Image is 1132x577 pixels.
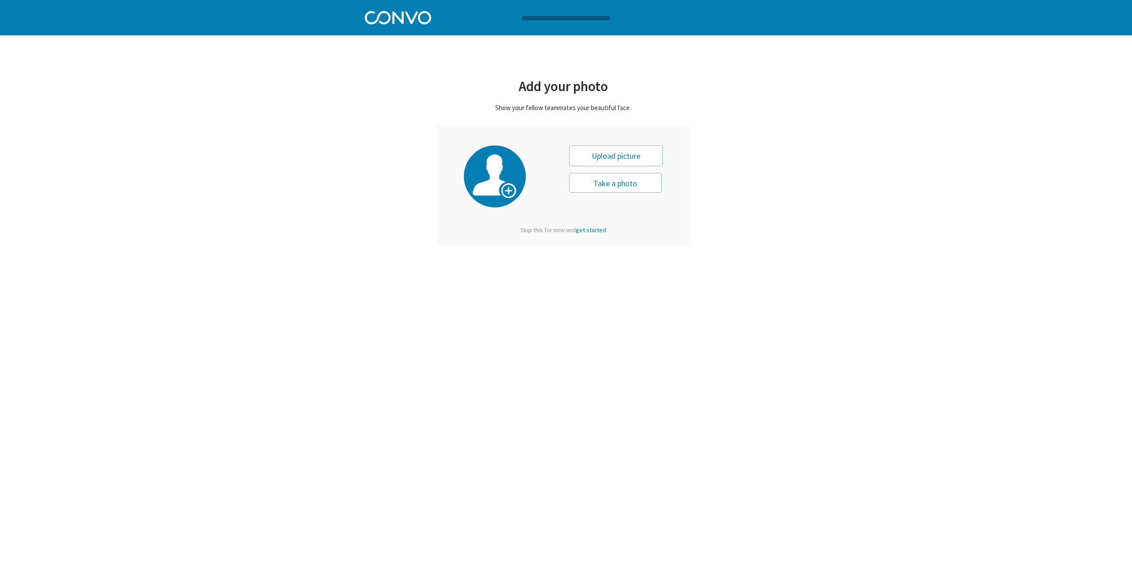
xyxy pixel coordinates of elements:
div: Show your fellow teammates your beautiful face. [437,103,689,112]
span: get started [576,226,606,234]
button: Take a photo [569,173,662,193]
div: Add your photo [437,77,689,95]
div: Upload picture [569,145,663,166]
div: Skip this for now and [475,226,652,234]
img: Convo Logo [365,9,431,24]
img: profile-picture.png [473,154,517,199]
